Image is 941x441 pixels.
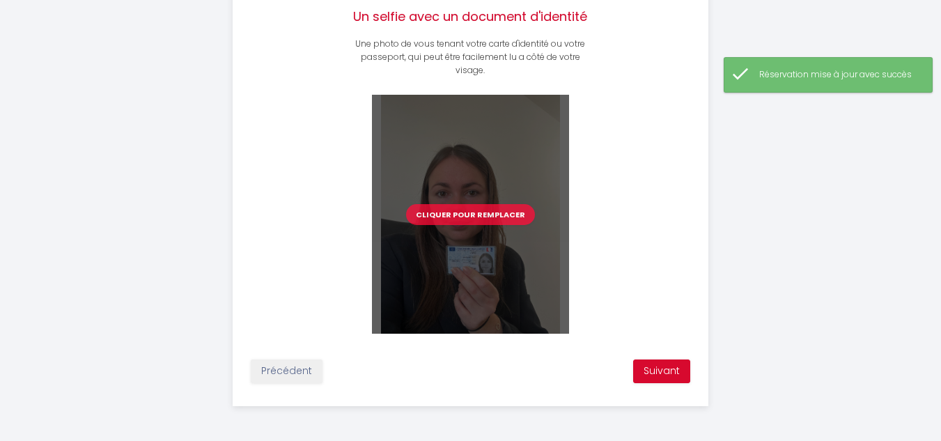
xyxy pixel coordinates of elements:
div: Réservation mise à jour avec succès [759,68,918,82]
h2: Un selfie avec un document d'identité [352,9,589,24]
button: Précédent [251,359,322,383]
p: Une photo de vous tenant votre carte d'identité ou votre passeport, qui peut être facilement lu a... [352,38,589,77]
button: Cliquer pour remplacer [406,204,535,225]
button: Suivant [633,359,690,383]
